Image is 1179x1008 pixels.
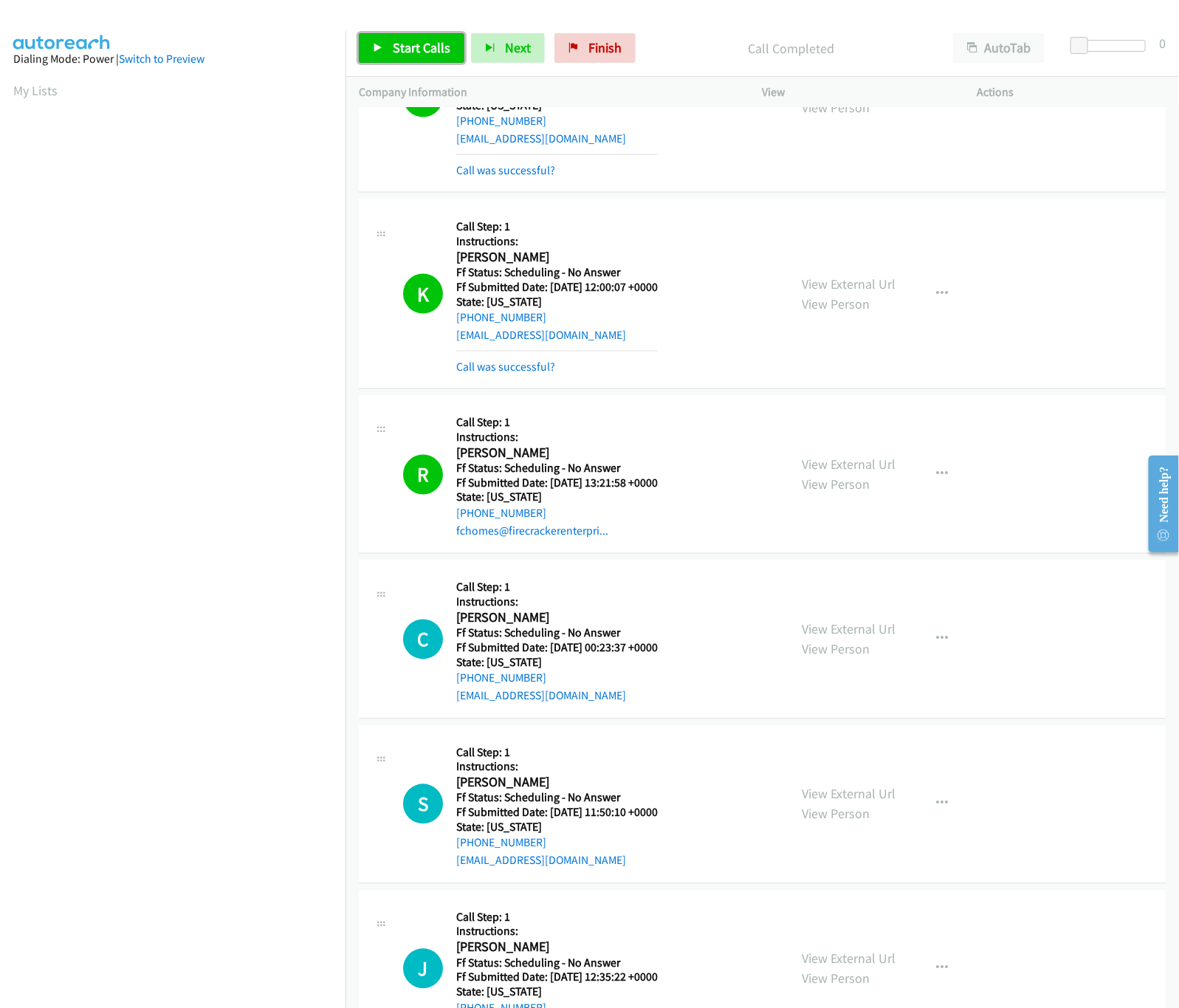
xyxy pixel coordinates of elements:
span: Finish [588,39,622,56]
div: 0 [1159,33,1166,53]
h5: State: [US_STATE] [456,656,658,671]
iframe: Resource Center [1137,445,1179,563]
a: My Lists [13,82,58,99]
p: View [763,83,951,101]
h5: Instructions: [456,925,658,939]
a: Finish [554,33,636,63]
button: AutoTab [953,33,1045,63]
h5: Ff Submitted Date: [DATE] 13:21:58 +0000 [456,476,658,491]
h5: Ff Submitted Date: [DATE] 11:50:10 +0000 [456,806,658,820]
h5: Instructions: [456,595,658,610]
a: Call was successful? [456,163,555,177]
h2: [PERSON_NAME] [456,775,658,792]
a: [EMAIL_ADDRESS][DOMAIN_NAME] [456,689,626,703]
div: Delay between calls (in seconds) [1078,40,1146,52]
a: View External Url [802,786,896,803]
a: fchomes@firecrackerenterpri... [456,524,608,538]
h5: State: [US_STATE] [456,985,658,1000]
div: The call is yet to be attempted [403,784,443,824]
a: View Person [802,99,870,116]
span: Next [505,39,531,56]
a: Switch to Preview [119,52,204,66]
a: View Person [802,806,870,823]
h1: C [403,620,443,659]
h5: Ff Status: Scheduling - No Answer [456,626,658,641]
button: Next [471,33,545,63]
h2: [PERSON_NAME] [456,249,658,266]
a: Start Calls [359,33,464,63]
h1: R [403,455,443,495]
a: View External Url [802,621,896,638]
h5: Call Step: 1 [456,911,658,925]
a: [PHONE_NUMBER] [456,671,546,685]
h5: Call Step: 1 [456,746,658,761]
a: View Person [802,476,870,493]
h5: State: [US_STATE] [456,295,658,309]
h1: K [403,274,443,314]
h5: Ff Submitted Date: [DATE] 12:35:22 +0000 [456,970,658,985]
iframe: Dialpad [13,114,346,815]
h5: Ff Status: Scheduling - No Answer [456,956,658,971]
h5: Ff Status: Scheduling - No Answer [456,462,658,476]
h5: Call Step: 1 [456,416,658,431]
a: [EMAIL_ADDRESS][DOMAIN_NAME] [456,328,626,342]
h5: Instructions: [456,760,658,775]
a: View External Url [802,275,896,292]
h5: Ff Status: Scheduling - No Answer [456,791,658,806]
a: [PHONE_NUMBER] [456,507,546,521]
h5: Call Step: 1 [456,580,658,595]
h5: Call Step: 1 [456,219,658,234]
h2: [PERSON_NAME] [456,445,658,462]
a: [PHONE_NUMBER] [456,836,546,850]
h5: Instructions: [456,431,658,445]
h1: J [403,949,443,989]
a: [PHONE_NUMBER] [456,310,546,324]
div: The call is yet to be attempted [403,949,443,989]
p: Actions [977,83,1166,101]
a: View Person [802,641,870,658]
a: View External Url [802,950,896,967]
a: View Person [802,295,870,312]
h1: S [403,784,443,824]
div: Dialing Mode: Power | [13,50,332,68]
a: View Person [802,970,870,987]
h5: Instructions: [456,234,658,249]
span: Start Calls [393,39,450,56]
p: Call Completed [656,38,927,58]
h5: Ff Status: Scheduling - No Answer [456,265,658,280]
div: The call is yet to be attempted [403,620,443,659]
a: View External Url [802,456,896,473]
h5: State: [US_STATE] [456,490,658,505]
h5: State: [US_STATE] [456,820,658,835]
a: Call was successful? [456,360,555,374]
a: [PHONE_NUMBER] [456,114,546,128]
p: Company Information [359,83,736,101]
h2: [PERSON_NAME] [456,610,658,627]
h5: Ff Submitted Date: [DATE] 12:00:07 +0000 [456,280,658,295]
a: [EMAIL_ADDRESS][DOMAIN_NAME] [456,131,626,145]
h2: [PERSON_NAME] [456,939,658,956]
h5: Ff Submitted Date: [DATE] 00:23:37 +0000 [456,641,658,656]
a: [EMAIL_ADDRESS][DOMAIN_NAME] [456,854,626,868]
